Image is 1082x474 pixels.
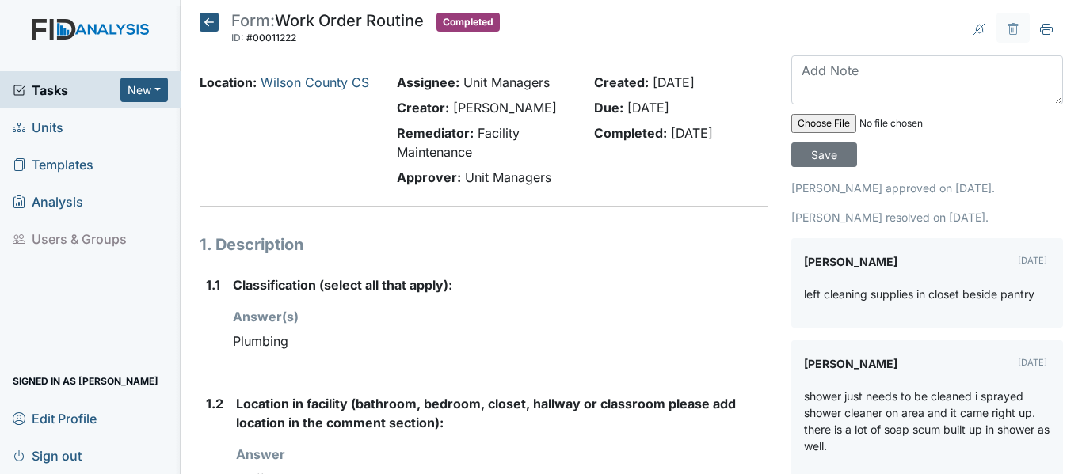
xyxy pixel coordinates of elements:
[397,169,461,185] strong: Approver:
[791,142,857,167] input: Save
[231,11,275,30] span: Form:
[1018,255,1047,266] small: [DATE]
[791,209,1063,226] p: [PERSON_NAME] resolved on [DATE].
[13,81,120,100] a: Tasks
[804,251,897,273] label: [PERSON_NAME]
[13,443,82,468] span: Sign out
[231,32,244,44] span: ID:
[594,74,649,90] strong: Created:
[397,125,474,141] strong: Remediator:
[236,394,768,432] label: Location in facility (bathroom, bedroom, closet, hallway or classroom please add location in the ...
[594,125,667,141] strong: Completed:
[13,115,63,139] span: Units
[120,78,168,102] button: New
[206,394,223,413] label: 1.2
[246,32,296,44] span: #00011222
[1018,357,1047,368] small: [DATE]
[13,406,97,430] span: Edit Profile
[200,233,768,256] h1: 1. Description
[236,446,285,462] strong: Answer
[233,326,768,356] div: Plumbing
[231,13,424,47] div: Work Order Routine
[791,180,1063,196] p: [PERSON_NAME] approved on [DATE].
[671,125,713,141] span: [DATE]
[233,309,299,324] strong: Answer(s)
[453,100,557,116] span: [PERSON_NAME]
[261,74,369,90] a: Wilson County CS
[653,74,695,90] span: [DATE]
[13,152,93,176] span: Templates
[397,100,449,116] strong: Creator:
[804,353,897,375] label: [PERSON_NAME]
[13,189,83,214] span: Analysis
[465,169,551,185] span: Unit Managers
[206,275,220,294] label: 1.1
[200,74,257,90] strong: Location:
[594,100,623,116] strong: Due:
[463,74,550,90] span: Unit Managers
[627,100,669,116] span: [DATE]
[397,74,459,90] strong: Assignee:
[804,286,1034,302] p: left cleaning supplies in closet beside pantry
[233,275,452,294] label: Classification (select all that apply):
[436,13,500,32] span: Completed
[13,369,158,393] span: Signed in as [PERSON_NAME]
[804,388,1050,454] p: shower just needs to be cleaned i sprayed shower cleaner on area and it came right up. there is a...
